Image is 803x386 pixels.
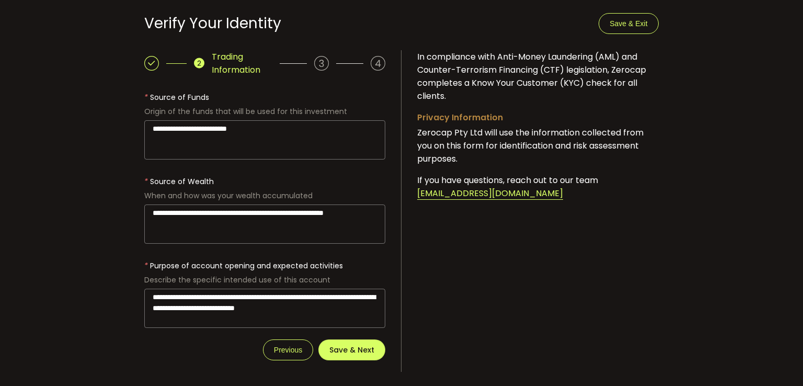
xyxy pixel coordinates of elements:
span: [EMAIL_ADDRESS][DOMAIN_NAME] [417,187,563,200]
button: Save & Exit [599,13,658,34]
span: If you have questions, reach out to our team [417,174,598,186]
button: Save & Next [318,339,385,360]
button: Previous [263,339,313,360]
iframe: Chat Widget [682,273,803,386]
span: Zerocap Pty Ltd will use the information collected from you on this form for identification and r... [417,127,644,165]
span: Save & Exit [610,19,647,28]
span: Privacy Information [417,111,503,123]
span: Save & Next [329,346,374,354]
span: Trading Information [212,50,272,76]
span: Verify Your Identity [144,13,281,33]
span: In compliance with Anti-Money Laundering (AML) and Counter-Terrorism Financing (CTF) legislation,... [417,51,646,102]
span: Previous [274,346,302,354]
